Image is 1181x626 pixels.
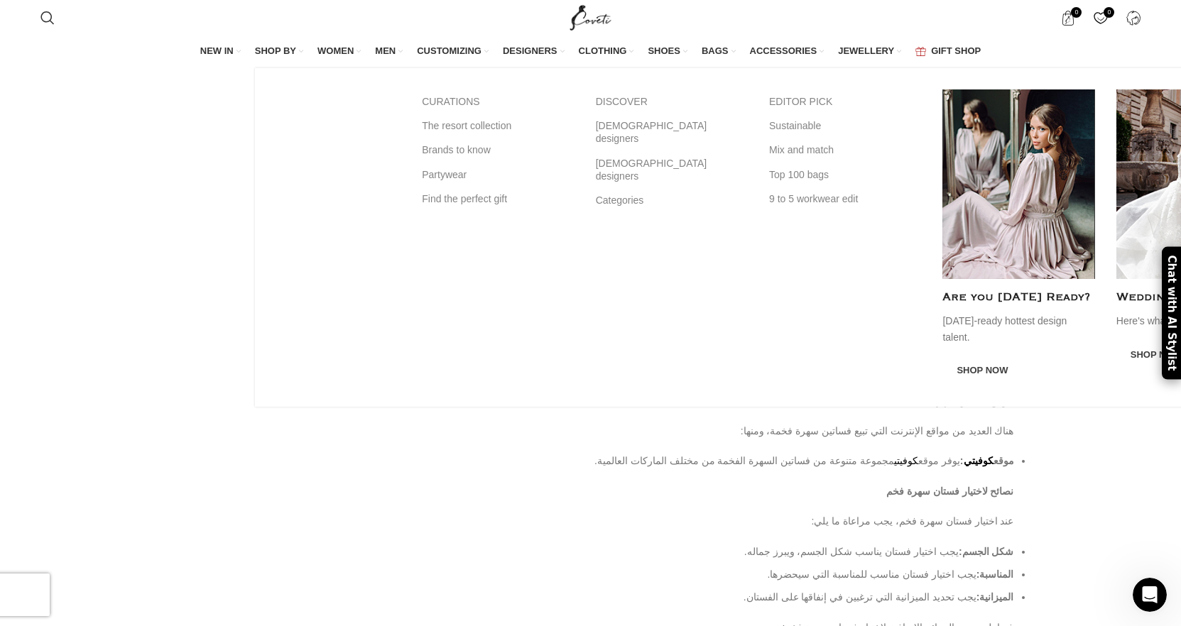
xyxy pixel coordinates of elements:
a: Find the perfect gift [422,187,574,211]
strong: موقع : [960,455,1014,466]
span: CURATIONS [422,95,479,108]
a: كوفيتي [964,455,994,466]
p: [DATE]-ready hottest design talent. [942,313,1094,345]
span: SHOES [648,45,680,57]
span: DISCOVER [596,95,648,108]
li: تتميز هذه الفساتين بكشفها للجزء [PERSON_NAME] من الجسم، أو الساق، أو الظهر. [180,340,1014,356]
a: The resort collection [422,114,574,138]
span: WOMEN [317,45,354,57]
span: SHOP BY [255,45,296,57]
a: Site logo [567,11,614,23]
span: CUSTOMIZING [417,45,481,57]
span: MEN [375,45,396,57]
a: [DEMOGRAPHIC_DATA] designers [596,151,748,188]
a: Mix and match [769,138,921,162]
a: Search [33,4,62,32]
span: 0 [1071,7,1082,18]
li: يمكن استخدام الاكسسوارات لإضفاء لمسة من الفخامة على الفستان، مثل المجوهرات، الأحذية، أو الحقائب. [180,204,1014,219]
li: يجب استخدام أقمشة عالية الجودة في صناعة الفستان، مثل الدانتيل، الحرير، الساتان، أو الشيفون. [180,181,1014,197]
div: Main navigation [33,37,1148,67]
a: JEWELLERY [838,37,901,67]
li: تتميز هذه الفساتين بطولها الذي يصل إلى الركبة، وتمنح المرأة إطلالة شبابية وجريئة. [180,317,1014,333]
a: 0 [1053,4,1082,32]
a: ACCESSORIES [750,37,824,67]
a: 0 [1086,4,1115,32]
div: My Wishlist [1086,4,1115,32]
a: Categories [596,188,748,212]
span: CLOTHING [579,45,627,57]
li: تتميز هذه الفساتين بطولها الذي يصل إلى الأرض، وتمنح المرأة إطلالة أنيقة وجذابة. [180,294,1014,309]
span: ACCESSORIES [750,45,817,57]
p: هناك العديد من العوامل التي تساهم في جعل فستان السهرة فخمًا، منها: [168,128,1014,143]
a: Shop now [942,356,1022,385]
p: فساتين سهرة للبدينات هو فستان أنيق ومميز يناسب المناسبات الرسمية والحفلات الكبرى. يتميز هذا النوع... [168,97,1014,113]
a: GIFT SHOP [915,37,981,67]
li: يجب اختيار فستان يناسب شكل الجسم، ويبرز جماله. [180,544,1014,559]
p: عند اختيار فستان سهرة فخم، يجب مراعاة ما يلي: [168,513,1014,529]
span: 0 [1104,7,1114,18]
span: GIFT SHOP [931,45,981,57]
img: GiftBag [915,47,926,56]
a: [DEMOGRAPHIC_DATA] designers [596,114,748,150]
a: WOMEN [317,37,361,67]
a: SHOES [648,37,687,67]
a: 9 to 5 workwear edit [769,187,921,211]
a: Top 100 bags [769,163,921,187]
li: تتميز هذه الفساتين بوجود تفاصيل بارزة فيها، مثل الدانتيل، أو التطريز، أو الترتر. [180,363,1014,378]
h4: Are you [DATE] Ready? [942,290,1094,306]
li: يجب أن يكون تصميم الفستان أنيقًا ومميزًا، ويتناسب مع شكل الجسم والمناسبة التي سيحضرها. [180,158,1014,173]
a: CLOTHING [579,37,634,67]
strong: شكل الجسم: [959,546,1014,557]
p: فساتين سهرة للبدينات [168,67,1014,83]
span: BAGS [702,45,729,57]
p: هناك العديد من أنواع فساتين السهرة الفخمة، ومنها: [168,264,1014,280]
a: BAGS [702,37,736,67]
a: Brands to know [422,138,574,162]
span: NEW IN [200,45,234,57]
a: Sustainable [769,114,921,138]
a: Partywear [422,163,574,187]
a: SHOP BY [255,37,303,67]
li: يجب اختيار فستان مناسب للمناسبة التي سيحضرها. [180,566,1014,582]
span: EDITOR PICK [769,95,832,108]
strong: الميزانية: [976,591,1014,603]
iframe: Intercom live chat [1133,578,1167,612]
strong: المناسبة: [976,569,1014,580]
a: كوفيتي [894,455,918,466]
li: يجب تحديد الميزانية التي ترغبين في إنفاقها على الفستان. [180,589,1014,605]
img: modest dress modest dresses modest clothing luxury dresses Shop by mega menu Coveti [942,89,1094,279]
li: يوفر موقع مجموعة متنوعة من فساتين السهرة الفخمة من مختلف الماركات العالمية. [180,453,1014,468]
a: DESIGNERS [503,37,565,67]
strong: نصائح لاختيار فستان سهرة فخم [886,485,1014,497]
a: NEW IN [200,37,241,67]
span: JEWELLERY [838,45,894,57]
span: DESIGNERS [503,45,557,57]
p: هناك العديد من مواقع الإنترنت التي تبيع فساتين سهرة فخمة، ومنها: [168,423,1014,439]
a: CUSTOMIZING [417,37,489,67]
a: MEN [375,37,403,67]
